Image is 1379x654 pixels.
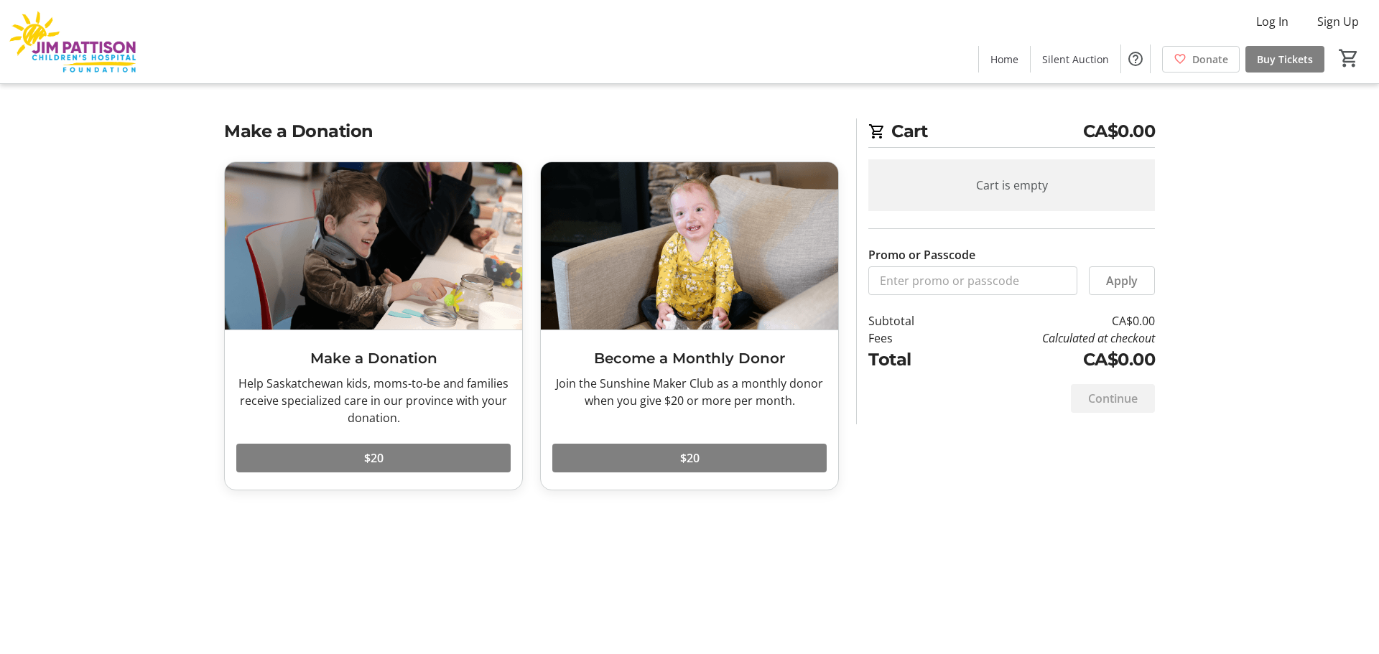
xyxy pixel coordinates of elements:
span: Donate [1192,52,1228,67]
button: Cart [1336,45,1362,71]
button: Log In [1245,10,1300,33]
span: $20 [364,449,384,467]
button: Sign Up [1306,10,1370,33]
img: Make a Donation [225,162,522,330]
td: CA$0.00 [952,312,1155,330]
span: Home [990,52,1018,67]
td: CA$0.00 [952,347,1155,373]
span: $20 [680,449,700,467]
a: Donate [1162,46,1240,73]
span: Silent Auction [1042,52,1109,67]
button: Apply [1089,266,1155,295]
button: $20 [552,444,827,472]
td: Calculated at checkout [952,330,1155,347]
img: Jim Pattison Children's Hospital Foundation's Logo [9,6,136,78]
div: Help Saskatchewan kids, moms-to-be and families receive specialized care in our province with you... [236,375,511,426]
input: Enter promo or passcode [868,266,1077,295]
h2: Make a Donation [224,118,839,144]
td: Fees [868,330,952,347]
a: Buy Tickets [1245,46,1324,73]
td: Subtotal [868,312,952,330]
button: $20 [236,444,511,472]
label: Promo or Passcode [868,246,975,263]
td: Total [868,347,952,373]
span: CA$0.00 [1083,118,1156,144]
h3: Become a Monthly Donor [552,347,827,369]
span: Sign Up [1317,13,1359,30]
h3: Make a Donation [236,347,511,369]
a: Home [979,46,1030,73]
div: Cart is empty [868,159,1155,211]
span: Log In [1256,13,1289,30]
a: Silent Auction [1031,46,1120,73]
span: Apply [1106,272,1138,289]
img: Become a Monthly Donor [541,162,838,330]
h2: Cart [868,118,1155,148]
span: Buy Tickets [1257,52,1313,67]
div: Join the Sunshine Maker Club as a monthly donor when you give $20 or more per month. [552,375,827,409]
button: Help [1121,45,1150,73]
